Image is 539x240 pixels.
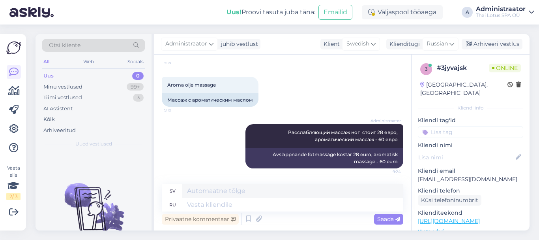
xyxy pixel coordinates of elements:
[418,209,523,217] p: Klienditeekond
[226,8,315,17] div: Proovi tasuta juba täna:
[127,83,144,91] div: 99+
[420,81,507,97] div: [GEOGRAPHIC_DATA], [GEOGRAPHIC_DATA]
[418,141,523,149] p: Kliendi nimi
[82,57,95,67] div: Web
[165,40,207,48] span: Administraator
[418,116,523,125] p: Kliendi tag'id
[133,94,144,102] div: 3
[489,64,521,72] span: Online
[425,66,428,72] span: 3
[418,195,481,206] div: Küsi telefoninumbrit
[43,115,55,123] div: Kõik
[132,72,144,80] div: 0
[169,198,176,212] div: ru
[371,118,401,124] span: Administraator
[346,40,369,48] span: Swedish
[43,105,73,113] div: AI Assistent
[162,214,239,225] div: Privaatne kommentaar
[49,41,80,49] span: Otsi kliente
[476,6,526,12] div: Administraator
[245,148,403,168] div: Avslappnande fotmassage kostar 28 euro, aromatisk massage - 60 euro
[226,8,241,16] b: Uus!
[288,129,399,142] span: Расслабляющий массаж ног стоит 28 евро, ароматический массаж - 60 евро
[418,175,523,183] p: [EMAIL_ADDRESS][DOMAIN_NAME]
[43,83,82,91] div: Minu vestlused
[377,215,400,223] span: Saada
[418,228,523,235] p: Vaata edasi ...
[170,184,176,198] div: sv
[418,104,523,111] div: Kliendi info
[418,153,514,162] input: Lisa nimi
[427,40,448,48] span: Russian
[437,63,489,73] div: # 3jyvajsk
[371,169,401,175] span: 9:24
[6,164,21,200] div: Vaata siia
[164,107,194,113] span: 9:19
[162,93,258,107] div: Массаж с ароматическим маслом
[36,169,152,240] img: No chats
[164,60,194,66] span: 9:19
[318,5,352,20] button: Emailid
[42,57,51,67] div: All
[418,217,480,225] a: [URL][DOMAIN_NAME]
[43,127,76,134] div: Arhiveeritud
[362,5,443,19] div: Väljaspool tööaega
[218,40,258,48] div: juhib vestlust
[418,167,523,175] p: Kliendi email
[75,140,112,147] span: Uued vestlused
[462,39,522,49] div: Arhiveeri vestlus
[476,12,526,19] div: Thai Lotus SPA OÜ
[386,40,420,48] div: Klienditugi
[6,193,21,200] div: 2 / 3
[476,6,534,19] a: AdministraatorThai Lotus SPA OÜ
[418,126,523,138] input: Lisa tag
[418,187,523,195] p: Kliendi telefon
[43,94,82,102] div: Tiimi vestlused
[167,82,216,88] span: Aroma olje massage
[43,72,54,80] div: Uus
[6,40,21,55] img: Askly Logo
[126,57,145,67] div: Socials
[462,7,473,18] div: A
[320,40,340,48] div: Klient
